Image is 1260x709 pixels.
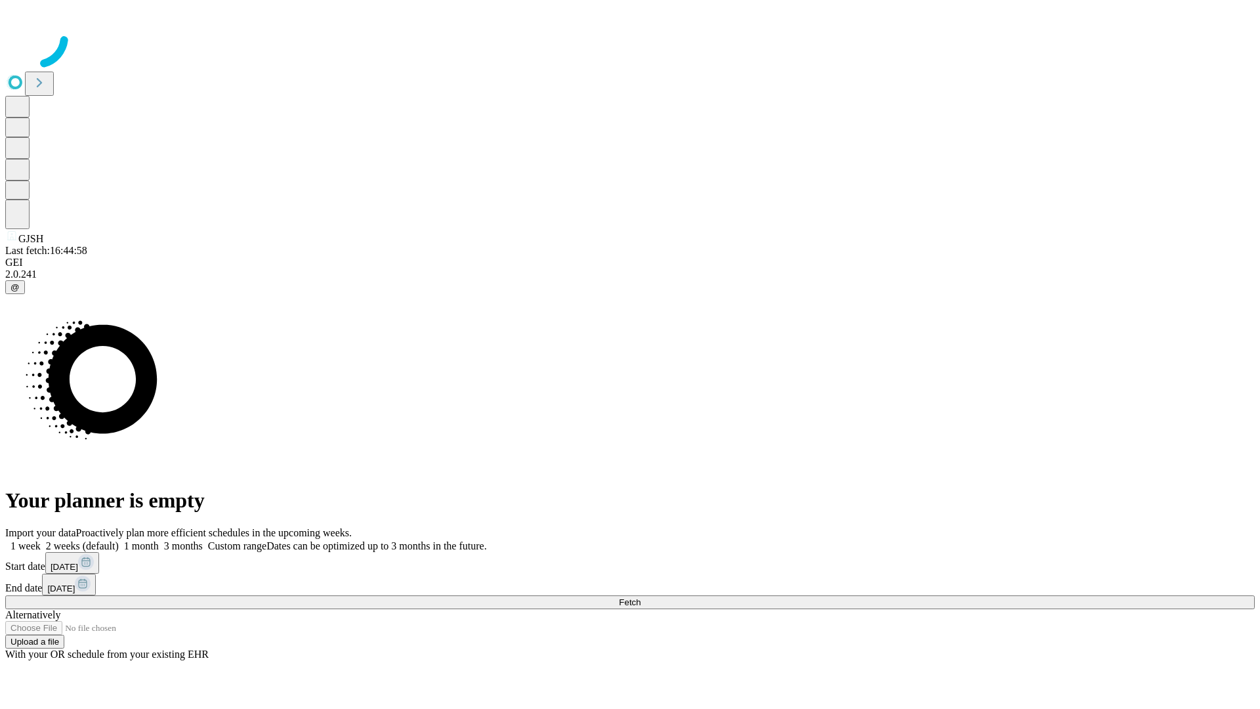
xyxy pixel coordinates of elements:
[10,282,20,292] span: @
[76,527,352,538] span: Proactively plan more efficient schedules in the upcoming weeks.
[124,540,159,551] span: 1 month
[10,540,41,551] span: 1 week
[5,649,209,660] span: With your OR schedule from your existing EHR
[5,280,25,294] button: @
[5,609,60,620] span: Alternatively
[18,233,43,244] span: GJSH
[42,574,96,595] button: [DATE]
[5,574,1255,595] div: End date
[5,552,1255,574] div: Start date
[164,540,203,551] span: 3 months
[5,635,64,649] button: Upload a file
[266,540,486,551] span: Dates can be optimized up to 3 months in the future.
[5,488,1255,513] h1: Your planner is empty
[5,595,1255,609] button: Fetch
[5,269,1255,280] div: 2.0.241
[5,257,1255,269] div: GEI
[619,597,640,607] span: Fetch
[5,527,76,538] span: Import your data
[46,540,119,551] span: 2 weeks (default)
[5,245,87,256] span: Last fetch: 16:44:58
[47,584,75,593] span: [DATE]
[51,562,78,572] span: [DATE]
[45,552,99,574] button: [DATE]
[208,540,266,551] span: Custom range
